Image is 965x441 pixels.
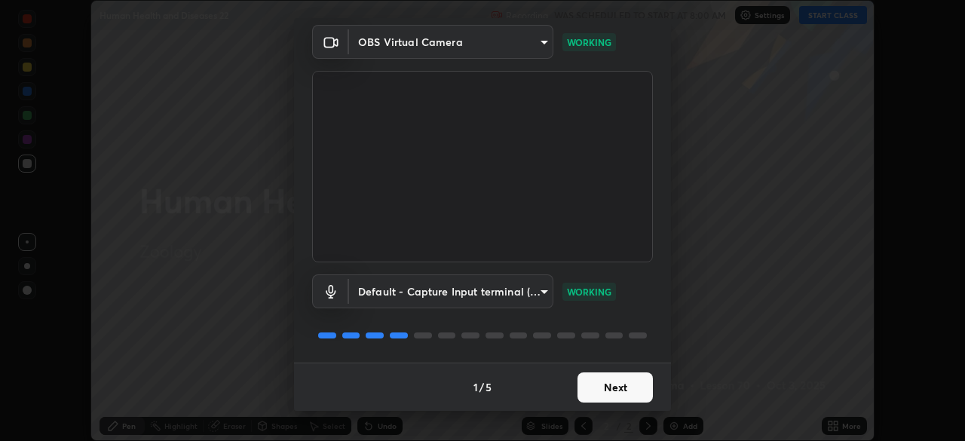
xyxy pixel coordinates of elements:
h4: 5 [486,379,492,395]
p: WORKING [567,35,611,49]
h4: 1 [473,379,478,395]
p: WORKING [567,285,611,299]
div: OBS Virtual Camera [349,25,553,59]
div: OBS Virtual Camera [349,274,553,308]
h4: / [479,379,484,395]
button: Next [577,372,653,403]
